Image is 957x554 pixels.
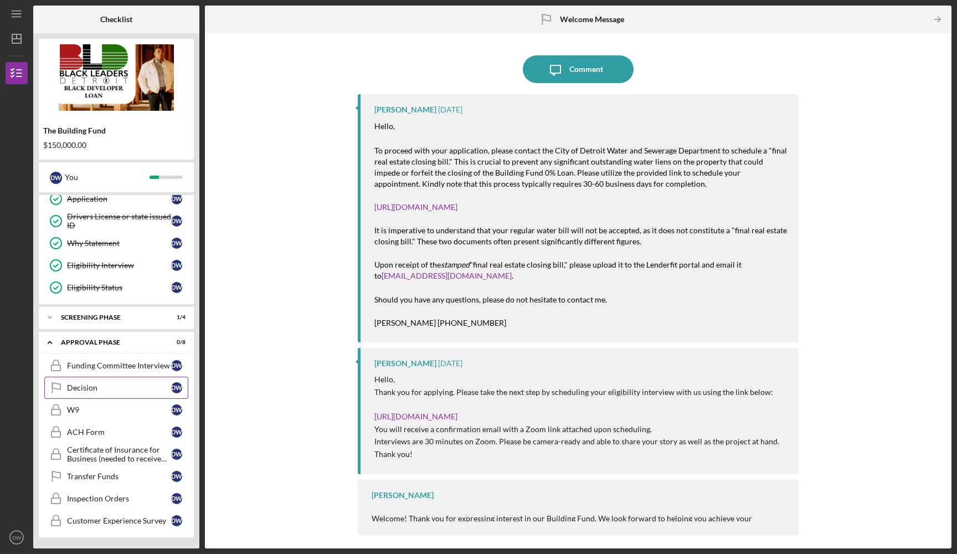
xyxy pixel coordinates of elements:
[438,105,462,114] time: 2025-08-15 21:04
[6,526,28,548] button: DW
[67,494,171,503] div: Inspection Orders
[100,15,132,24] b: Checklist
[171,404,182,416] div: D W
[43,141,189,150] div: $150,000.00
[374,359,436,368] div: [PERSON_NAME]
[67,194,171,203] div: Application
[374,260,743,280] mark: "final real estate closing bill," please upload it to the Lenderfit portal and email it to
[61,339,158,346] div: Approval Phase
[374,202,457,212] a: [URL][DOMAIN_NAME]
[374,318,506,327] mark: [PERSON_NAME] [PHONE_NUMBER]
[171,471,182,482] div: D W
[374,437,779,446] span: Interviews are 30 minutes on Zoom. Please be camera-ready and able to share your story as well as...
[44,232,188,254] a: Why StatementDW
[171,427,182,438] div: D W
[374,225,789,246] mark: It is imperative to understand that your regular water bill will not be accepted, as it does not ...
[441,260,470,269] mark: stamped
[171,238,182,249] div: D W
[44,465,188,488] a: Transfer FundsDW
[44,210,188,232] a: Drivers License or state issued IDDW
[171,449,182,460] div: D W
[43,126,189,135] div: The Building Fund
[39,44,194,111] img: Product logo
[171,382,182,393] div: D W
[67,383,171,392] div: Decision
[374,424,652,434] span: You will receive a confirmation email with a Zoom link attached upon scheduling.
[171,216,182,227] div: D W
[44,399,188,421] a: W9DW
[512,271,513,280] mark: .
[166,339,186,346] div: 0 / 8
[44,443,188,465] a: Certificate of Insurance for Business (needed to receive funds)DW
[171,493,182,504] div: D W
[372,491,434,500] div: [PERSON_NAME]
[44,488,188,510] a: Inspection OrdersDW
[67,406,171,414] div: W9
[44,188,188,210] a: ApplicationDW
[374,260,441,269] mark: Upon receipt of the
[44,377,188,399] a: DecisionDW
[67,261,171,270] div: Eligibility Interview
[67,212,171,230] div: Drivers License or state issued ID
[171,515,182,526] div: D W
[12,535,22,541] text: DW
[67,283,171,292] div: Eligibility Status
[166,314,186,321] div: 1 / 4
[65,168,150,187] div: You
[374,295,607,304] mark: Should you have any questions, please do not hesitate to contact me.
[171,360,182,371] div: D W
[374,387,773,397] span: Thank you for applying. Please take the next step by scheduling your eligibility interview with u...
[569,55,603,83] div: Comment
[67,445,171,463] div: Certificate of Insurance for Business (needed to receive funds)
[374,121,395,131] mark: Hello,
[171,260,182,271] div: D W
[560,15,624,24] b: Welcome Message
[171,193,182,204] div: D W
[67,428,171,437] div: ACH Form
[372,514,788,532] div: Welcome! Thank you for expressing interest in our Building Fund. We look forward to helping you a...
[67,472,171,481] div: Transfer Funds
[44,254,188,276] a: Eligibility InterviewDW
[67,516,171,525] div: Customer Experience Survey
[374,449,413,459] span: Thank you!
[61,314,158,321] div: Screening Phase
[50,172,62,184] div: D W
[44,276,188,299] a: Eligibility StatusDW
[67,239,171,248] div: Why Statement
[523,55,634,83] button: Comment
[382,271,512,280] a: [EMAIL_ADDRESS][DOMAIN_NAME]
[374,375,395,384] span: Hello,
[438,359,462,368] time: 2025-08-04 20:45
[374,146,789,188] mark: To proceed with your application, please contact the City of Detroit Water and Sewerage Departmen...
[374,105,436,114] div: [PERSON_NAME]
[374,412,457,421] a: [URL][DOMAIN_NAME]
[67,361,171,370] div: Funding Committee Interview
[171,282,182,293] div: D W
[44,355,188,377] a: Funding Committee InterviewDW
[44,510,188,532] a: Customer Experience SurveyDW
[44,421,188,443] a: ACH FormDW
